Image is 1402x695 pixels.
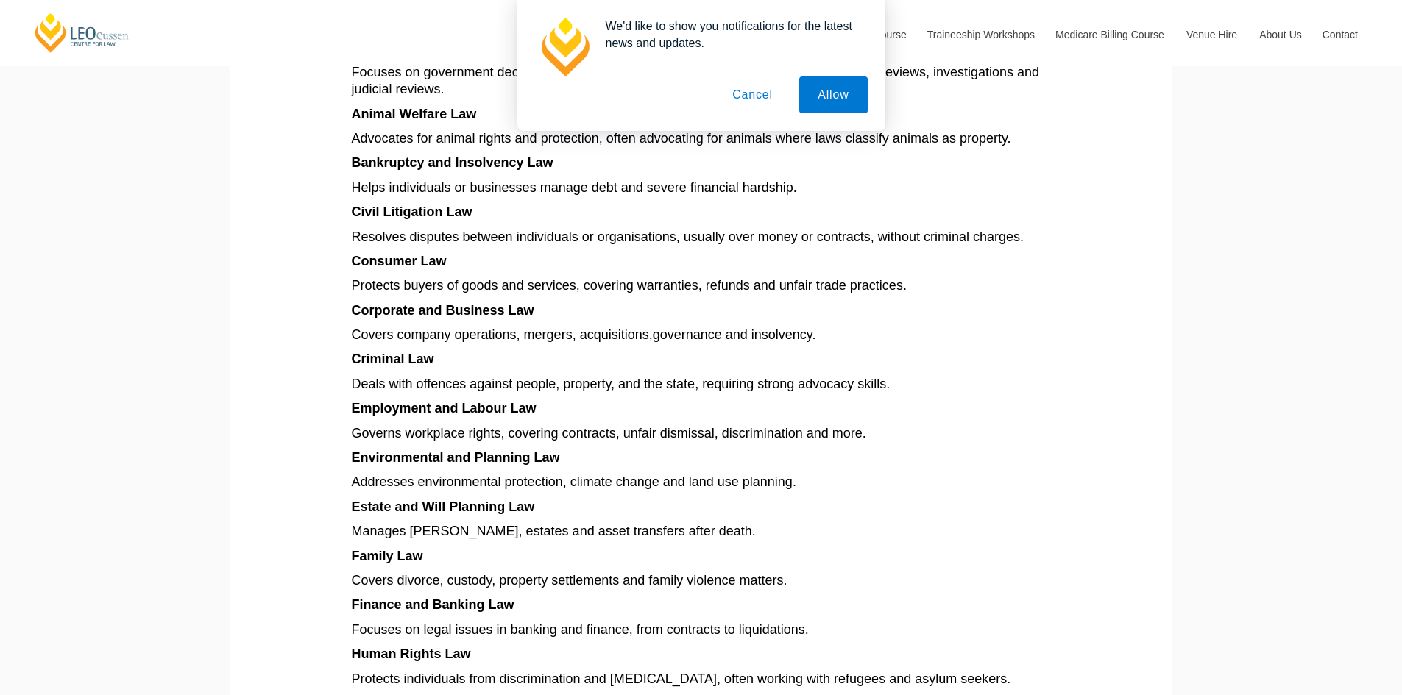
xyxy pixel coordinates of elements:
[352,180,797,195] span: Helps individuals or businesses manage debt and severe financial hardship.
[653,327,816,342] span: governance and insolvency.
[352,229,1024,244] span: Resolves disputes between individuals or organisations, usually over money or contracts, without ...
[352,450,560,465] span: Environmental and Planning Law
[352,524,756,538] span: Manages [PERSON_NAME], estates and asset transfers after death.
[594,18,868,51] div: We'd like to show you notifications for the latest news and updates.
[352,204,472,219] span: Civil Litigation Law
[352,131,1011,146] span: Advocates for animal rights and protection, often advocating for animals where laws classify anim...
[352,499,535,514] span: Estate and Will Planning Law
[352,278,907,293] span: Protects buyers of goods and services, covering warranties, refunds and unfair trade practices.
[352,671,1011,686] span: Protects individuals from discrimination and [MEDICAL_DATA], often working with refugees and asyl...
[352,573,787,588] span: Covers divorce, custody, property settlements and family violence matters.
[352,254,447,268] span: Consumer Law
[799,76,867,113] button: Allow
[352,327,649,342] span: Covers company operations, mergers, acquisitions
[352,352,434,366] span: Criminal Law
[352,426,866,441] span: Governs workplace rights, covering contracts, unfair dismissal, discrimination and more.
[352,155,553,170] span: Bankruptcy and Insolvency Law
[649,327,653,342] span: ,
[352,646,471,661] span: Human Rights Law
[352,549,423,563] span: Family Law
[352,622,809,637] span: Focuses on legal issues in banking and finance, from contracts to liquidations.
[535,18,594,76] img: notification icon
[714,76,791,113] button: Cancel
[352,401,537,416] span: Employment and Labour Law
[352,303,534,318] span: Corporate and Business Law
[352,597,514,612] span: Finance and Banking Law
[352,474,796,489] span: Addresses environmental protection, climate change and land use planning.
[352,377,891,391] span: Deals with offences against people, property, and the state, requiring strong advocacy skills.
